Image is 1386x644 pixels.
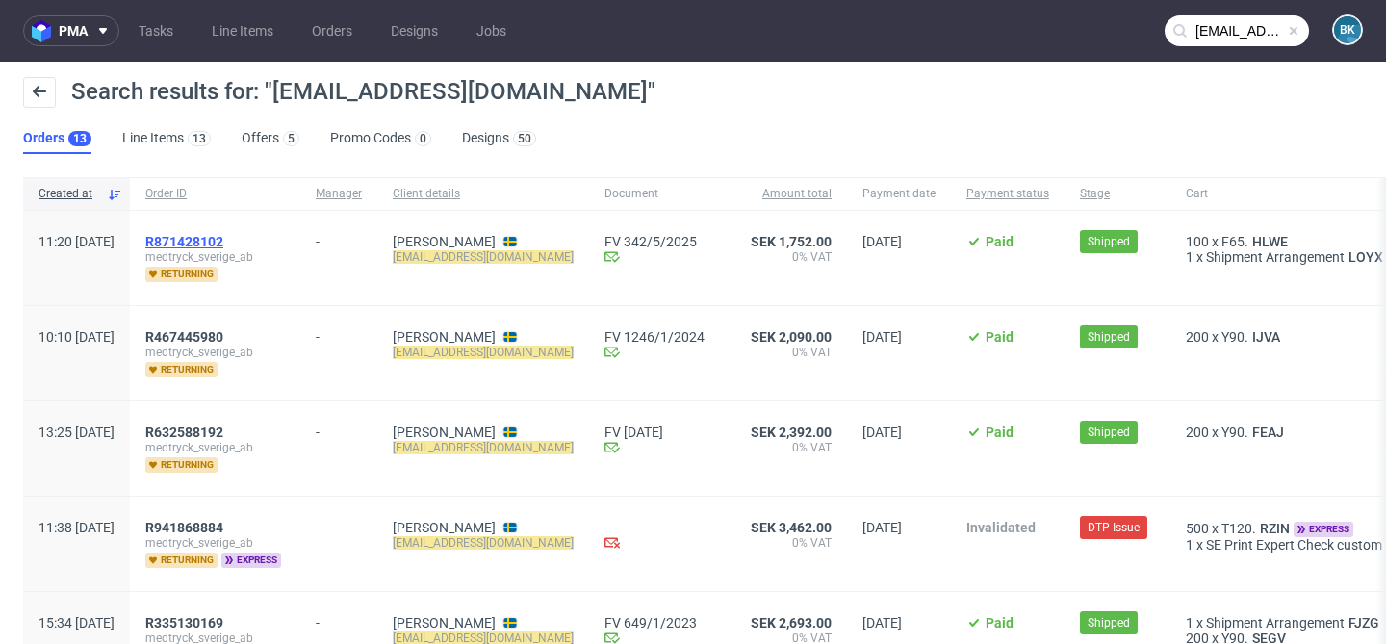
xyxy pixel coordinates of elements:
span: Order ID [145,186,285,202]
span: 1 [1186,537,1193,553]
button: pma [23,15,119,46]
a: RZIN [1256,521,1294,536]
div: 0 [420,132,426,145]
div: - [316,512,362,535]
span: pma [59,24,88,38]
span: Y90. [1221,329,1248,345]
a: FV 649/1/2023 [604,615,712,631]
span: 0% VAT [743,345,832,360]
a: Line Items13 [122,123,211,154]
span: DTP Issue [1088,519,1140,536]
span: T120. [1221,521,1256,536]
span: [DATE] [862,615,902,631]
span: SEK 2,392.00 [751,425,832,440]
a: R467445980 [145,329,227,345]
div: - [604,520,712,554]
span: Created at [38,186,99,202]
a: Orders13 [23,123,91,154]
span: R632588192 [145,425,223,440]
mark: [EMAIL_ADDRESS][DOMAIN_NAME] [393,441,574,454]
span: SE Print Expert Check custom [1206,537,1382,553]
span: 10:10 [DATE] [38,329,115,345]
span: [DATE] [862,234,902,249]
span: 11:38 [DATE] [38,520,115,535]
span: 0% VAT [743,535,832,551]
a: R871428102 [145,234,227,249]
a: [PERSON_NAME] [393,615,496,631]
span: 500 [1186,521,1209,536]
span: Client details [393,186,574,202]
div: - [316,417,362,440]
span: returning [145,457,218,473]
span: 200 [1186,425,1209,440]
mark: [EMAIL_ADDRESS][DOMAIN_NAME] [393,346,574,359]
span: [DATE] [862,425,902,440]
span: 1 [1186,249,1193,265]
span: medtryck_sverige_ab [145,440,285,455]
a: [PERSON_NAME] [393,234,496,249]
a: FJZG [1345,615,1383,631]
div: - [316,607,362,631]
span: Shipment Arrangement [1206,615,1345,631]
span: returning [145,553,218,568]
span: Paid [986,615,1014,631]
span: Y90. [1221,425,1248,440]
span: Paid [986,425,1014,440]
mark: [EMAIL_ADDRESS][DOMAIN_NAME] [393,250,574,264]
span: Paid [986,234,1014,249]
a: [PERSON_NAME] [393,329,496,345]
span: Shipped [1088,328,1130,346]
a: Line Items [200,15,285,46]
span: 1 [1186,615,1193,631]
figcaption: BK [1334,16,1361,43]
span: 100 [1186,234,1209,249]
a: FV 1246/1/2024 [604,329,712,345]
span: 0% VAT [743,249,832,265]
a: Jobs [465,15,518,46]
a: Promo Codes0 [330,123,431,154]
span: medtryck_sverige_ab [145,345,285,360]
a: R632588192 [145,425,227,440]
a: R941868884 [145,520,227,535]
span: Manager [316,186,362,202]
span: R335130169 [145,615,223,631]
span: SEK 3,462.00 [751,520,832,535]
a: IJVA [1248,329,1284,345]
a: FV [DATE] [604,425,712,440]
a: Designs [379,15,449,46]
a: [PERSON_NAME] [393,520,496,535]
div: 50 [518,132,531,145]
a: [PERSON_NAME] [393,425,496,440]
mark: [EMAIL_ADDRESS][DOMAIN_NAME] [393,536,574,550]
span: medtryck_sverige_ab [145,249,285,265]
span: Payment status [966,186,1049,202]
div: - [316,226,362,249]
a: Designs50 [462,123,536,154]
span: F65. [1221,234,1248,249]
span: returning [145,267,218,282]
span: Shipped [1088,614,1130,631]
span: express [221,553,281,568]
span: HLWE [1248,234,1292,249]
span: SEK 2,090.00 [751,329,832,345]
span: express [1294,522,1353,537]
a: FEAJ [1248,425,1288,440]
span: Shipped [1088,424,1130,441]
span: Amount total [743,186,832,202]
span: Document [604,186,712,202]
img: logo [32,20,59,42]
a: Tasks [127,15,185,46]
span: R871428102 [145,234,223,249]
div: 13 [73,132,87,145]
div: - [316,322,362,345]
div: 5 [288,132,295,145]
a: FV 342/5/2025 [604,234,712,249]
span: Shipment Arrangement [1206,249,1345,265]
span: 200 [1186,329,1209,345]
span: SEK 1,752.00 [751,234,832,249]
span: Paid [986,329,1014,345]
span: 15:34 [DATE] [38,615,115,631]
